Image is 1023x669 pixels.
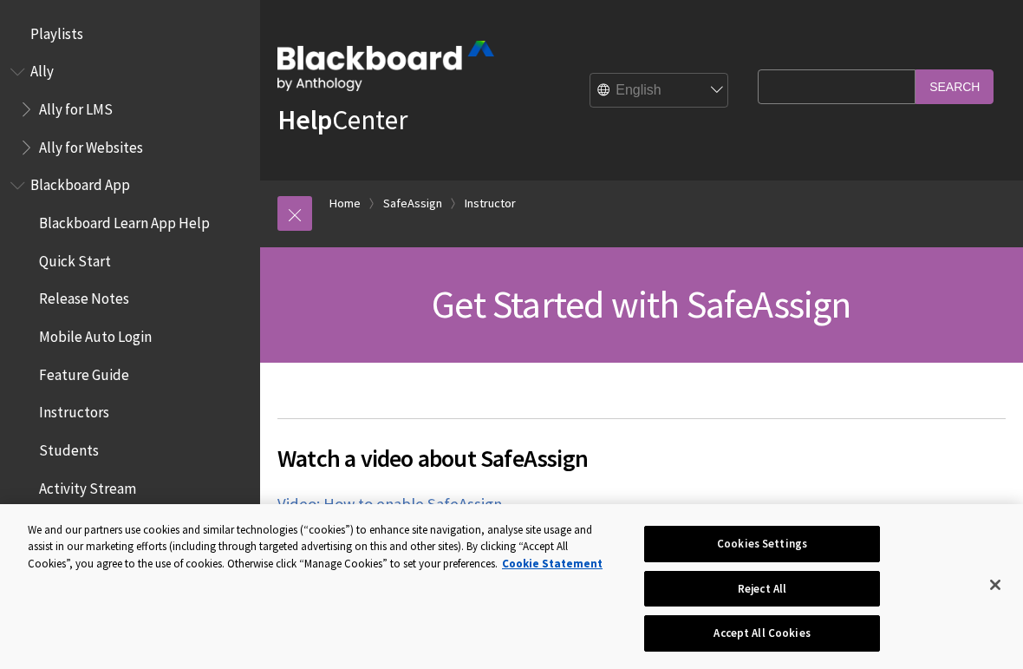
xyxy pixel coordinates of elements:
[277,41,494,91] img: Blackboard by Anthology
[277,494,502,515] a: Video: How to enable SafeAssign
[10,19,250,49] nav: Book outline for Playlists
[277,102,332,137] strong: Help
[39,474,136,497] span: Activity Stream
[30,57,54,81] span: Ally
[644,615,879,652] button: Accept All Cookies
[39,246,111,270] span: Quick Start
[590,74,729,108] select: Site Language Selector
[39,133,143,156] span: Ally for Websites
[976,566,1014,604] button: Close
[10,57,250,162] nav: Book outline for Anthology Ally Help
[432,280,850,328] span: Get Started with SafeAssign
[39,285,129,308] span: Release Notes
[39,360,129,384] span: Feature Guide
[39,436,99,459] span: Students
[915,69,994,103] input: Search
[644,571,879,607] button: Reject All
[277,440,1006,476] span: Watch a video about SafeAssign
[465,193,516,214] a: Instructor
[39,208,210,232] span: Blackboard Learn App Help
[28,521,614,573] div: We and our partners use cookies and similar technologies (“cookies”) to enhance site navigation, ...
[39,322,152,345] span: Mobile Auto Login
[30,19,83,43] span: Playlists
[329,193,361,214] a: Home
[39,95,113,118] span: Ally for LMS
[277,102,407,137] a: HelpCenter
[502,556,603,571] a: More information about your privacy, opens in a new tab
[644,526,879,562] button: Cookies Settings
[383,193,442,214] a: SafeAssign
[39,398,109,422] span: Instructors
[30,171,130,194] span: Blackboard App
